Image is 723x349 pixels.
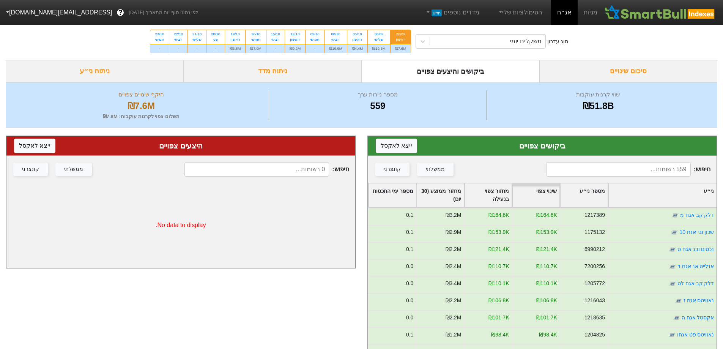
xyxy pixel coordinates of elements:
div: 1175132 [584,228,605,236]
img: tase link [668,263,676,270]
div: ראשון [352,37,363,42]
div: ₪106.8K [488,297,509,305]
div: ₪3.4M [445,280,461,287]
div: ₪101.7K [536,314,557,322]
div: 23/10 [155,32,164,37]
div: 7200256 [584,262,605,270]
div: Toggle SortBy [608,183,717,207]
div: רביעי [329,37,342,42]
div: ₪110.7K [488,262,509,270]
div: 19/10 [230,32,241,37]
img: SmartBull [603,5,717,20]
span: לפי נתוני סוף יום מתאריך [DATE] [129,9,198,16]
div: 1217389 [584,211,605,219]
span: חיפוש : [546,162,710,177]
div: 30/09 [372,32,386,37]
img: tase link [668,280,676,287]
img: tase link [671,229,678,236]
div: 559 [271,99,485,113]
div: 0.0 [406,297,413,305]
div: 0.0 [406,314,413,322]
div: 1218635 [584,314,605,322]
div: סוג עדכון [547,38,568,46]
div: ₪1.2M [445,331,461,339]
span: חדש [432,9,442,16]
div: ₪110.7K [536,262,557,270]
div: ₪101.7K [488,314,509,322]
div: ממשלתי [64,165,83,174]
div: חמישי [155,37,164,42]
div: 16/10 [250,32,261,37]
div: 0.1 [406,245,413,253]
a: הסימולציות שלי [495,5,545,20]
button: קונצרני [13,163,48,176]
div: ₪7.6M [16,99,267,113]
div: מספר ניירות ערך [271,90,485,99]
div: 22/10 [174,32,183,37]
div: 0.1 [406,331,413,339]
div: ₪98.4K [539,331,557,339]
div: ממשלתי [426,165,445,174]
div: Toggle SortBy [369,183,416,207]
div: ₪4.4M [347,44,367,53]
div: ₪3.2M [445,211,461,219]
div: ₪106.8K [536,297,557,305]
div: ₪19.6M [368,44,390,53]
div: ₪2.2M [445,245,461,253]
div: ₪110.1K [488,280,509,287]
div: ₪153.9K [536,228,557,236]
div: 0.0 [406,262,413,270]
span: ? [118,8,123,18]
div: קונצרני [384,165,401,174]
div: 09/10 [310,32,320,37]
div: ראשון [290,37,301,42]
button: קונצרני [375,163,410,176]
div: רביעי [174,37,183,42]
div: Toggle SortBy [417,183,464,207]
div: ₪164.6K [488,211,509,219]
div: חמישי [250,37,261,42]
div: ₪2.2M [445,314,461,322]
div: 12/10 [290,32,301,37]
div: ₪7.9M [246,44,266,53]
div: Toggle SortBy [465,183,512,207]
div: 0.1 [406,211,413,219]
div: Toggle SortBy [560,183,607,207]
div: 05/10 [352,32,363,37]
div: חמישי [310,37,320,42]
div: ₪98.4K [491,331,509,339]
div: ביקושים והיצעים צפויים [362,60,540,82]
div: - [206,44,225,53]
div: 21/10 [192,32,202,37]
div: ₪121.4K [536,245,557,253]
div: ₪19.9M [324,44,347,53]
div: - [306,44,324,53]
a: דלק קב אגח מ [680,212,714,218]
div: 0.0 [406,280,413,287]
a: נאוויטס פט אגחו [677,332,714,338]
a: נאוויטס אגח ז [683,297,714,303]
img: tase link [674,297,682,305]
button: ייצא לאקסל [376,139,417,153]
div: ₪7.6M [391,44,411,53]
div: שלישי [372,37,386,42]
a: אקסטל אגח ה [681,314,714,321]
input: 559 רשומות... [546,162,691,177]
div: 08/10 [329,32,342,37]
div: תשלום צפוי לקרנות עוקבות : ₪7.8M [16,113,267,120]
div: ₪2.2M [445,297,461,305]
div: - [169,44,187,53]
div: - [188,44,206,53]
div: קונצרני [22,165,39,174]
div: סיכום שינויים [539,60,717,82]
img: tase link [673,314,680,322]
button: ממשלתי [55,163,92,176]
div: שלישי [192,37,202,42]
img: tase link [668,246,676,253]
div: ₪153.9K [488,228,509,236]
div: ראשון [395,37,406,42]
div: ניתוח מדד [184,60,362,82]
img: tase link [671,212,679,219]
div: ₪164.6K [536,211,557,219]
div: 6990212 [584,245,605,253]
